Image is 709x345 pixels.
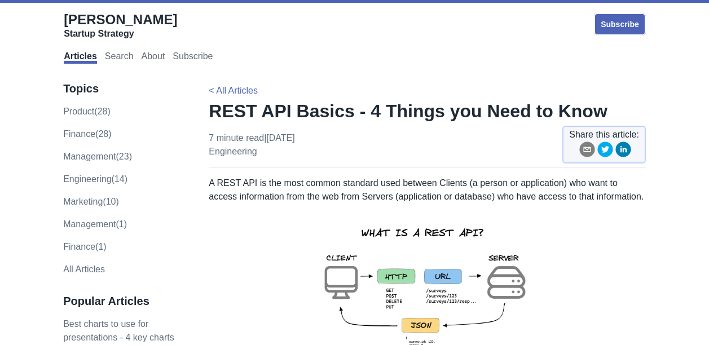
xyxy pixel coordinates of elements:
button: twitter [597,141,613,161]
a: engineering [209,147,257,156]
a: Management(1) [63,219,127,229]
a: Search [105,51,134,64]
p: 7 minute read | [DATE] [209,131,294,158]
h3: Topics [63,82,185,96]
a: Subscribe [594,13,646,36]
a: Finance(1) [63,242,106,251]
a: All Articles [63,264,105,274]
a: finance(28) [63,129,111,139]
a: product(28) [63,107,111,116]
a: engineering(14) [63,174,127,184]
span: Share this article: [569,128,639,141]
h1: REST API Basics - 4 Things you Need to Know [209,100,646,122]
button: linkedin [615,141,631,161]
a: marketing(10) [63,197,119,206]
a: Best charts to use for presentations - 4 key charts [63,319,174,342]
a: [PERSON_NAME]Startup Strategy [64,11,177,39]
div: Startup Strategy [64,28,177,39]
p: A REST API is the most common standard used between Clients (a person or application) who want to... [209,176,646,204]
a: < All Articles [209,86,258,95]
a: management(23) [63,152,132,161]
button: email [579,141,595,161]
a: Subscribe [173,51,213,64]
a: Articles [64,51,97,64]
span: [PERSON_NAME] [64,12,177,27]
h3: Popular Articles [63,294,185,308]
a: About [142,51,165,64]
